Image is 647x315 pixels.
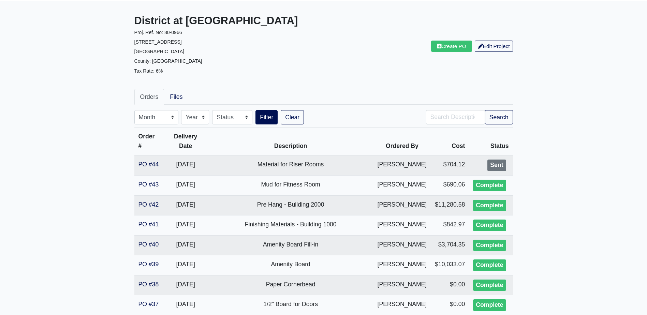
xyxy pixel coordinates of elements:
[208,127,373,155] th: Description
[134,68,163,74] small: Tax Rate: 6%
[163,215,208,236] td: [DATE]
[475,41,513,52] a: Edit Project
[208,175,373,195] td: Mud for Fitness Room
[373,275,431,295] td: [PERSON_NAME]
[426,110,485,124] input: Search
[473,280,506,291] div: Complete
[208,275,373,295] td: Paper Cornerbead
[431,175,469,195] td: $690.06
[138,241,159,248] a: PO #40
[473,200,506,211] div: Complete
[431,255,469,275] td: $10,033.07
[138,201,159,208] a: PO #42
[164,89,188,105] a: Files
[163,195,208,215] td: [DATE]
[431,41,472,52] a: Create PO
[431,127,469,155] th: Cost
[431,195,469,215] td: $11,280.58
[473,240,506,251] div: Complete
[281,110,304,124] a: Clear
[138,221,159,228] a: PO #41
[487,160,506,171] div: Sent
[208,235,373,255] td: Amenity Board Fill-in
[134,49,185,54] small: [GEOGRAPHIC_DATA]
[431,155,469,175] td: $704.12
[134,39,182,45] small: [STREET_ADDRESS]
[373,127,431,155] th: Ordered By
[208,195,373,215] td: Pre Hang - Building 2000
[163,175,208,195] td: [DATE]
[134,58,202,64] small: County: [GEOGRAPHIC_DATA]
[208,255,373,275] td: Amenity Board
[485,110,513,124] button: Search
[431,235,469,255] td: $3,704.35
[138,261,159,268] a: PO #39
[255,110,278,124] button: Filter
[208,155,373,175] td: Material for Riser Rooms
[431,215,469,236] td: $842.97
[373,235,431,255] td: [PERSON_NAME]
[431,275,469,295] td: $0.00
[473,180,506,191] div: Complete
[373,175,431,195] td: [PERSON_NAME]
[163,127,208,155] th: Delivery Date
[208,215,373,236] td: Finishing Materials - Building 1000
[134,89,164,105] a: Orders
[473,259,506,271] div: Complete
[138,161,159,168] a: PO #44
[163,235,208,255] td: [DATE]
[373,255,431,275] td: [PERSON_NAME]
[373,215,431,236] td: [PERSON_NAME]
[134,30,182,35] small: Proj. Ref. No: 80-0966
[138,281,159,288] a: PO #38
[473,220,506,231] div: Complete
[163,255,208,275] td: [DATE]
[134,15,319,27] h3: District at [GEOGRAPHIC_DATA]
[138,181,159,188] a: PO #43
[163,275,208,295] td: [DATE]
[473,299,506,311] div: Complete
[373,195,431,215] td: [PERSON_NAME]
[138,301,159,307] a: PO #37
[469,127,513,155] th: Status
[134,127,163,155] th: Order #
[373,155,431,175] td: [PERSON_NAME]
[163,155,208,175] td: [DATE]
